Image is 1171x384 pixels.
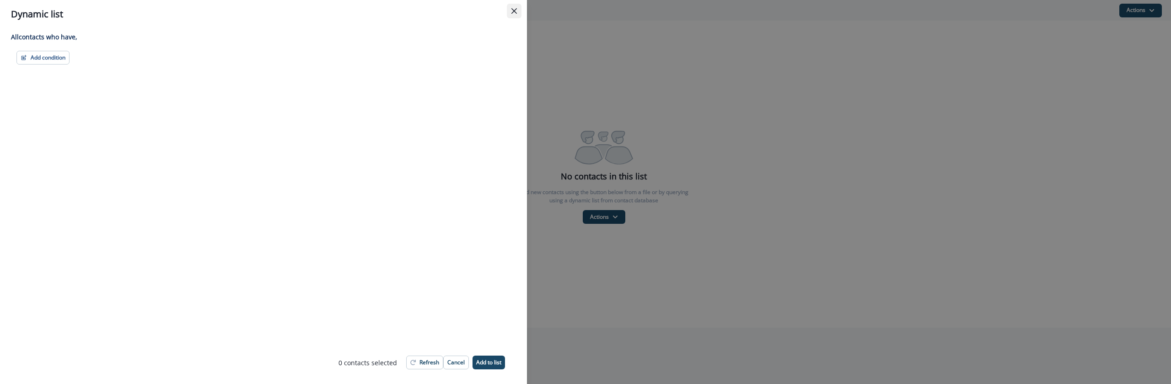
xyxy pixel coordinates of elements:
[11,7,516,21] div: Dynamic list
[507,4,521,18] button: Close
[476,359,501,366] p: Add to list
[338,358,397,368] p: 0 contact s selected
[447,359,465,366] p: Cancel
[473,356,505,369] button: Add to list
[16,51,70,65] button: Add condition
[11,32,510,42] p: All contact s who have,
[406,356,443,369] button: Refresh
[419,359,439,366] p: Refresh
[443,356,469,369] button: Cancel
